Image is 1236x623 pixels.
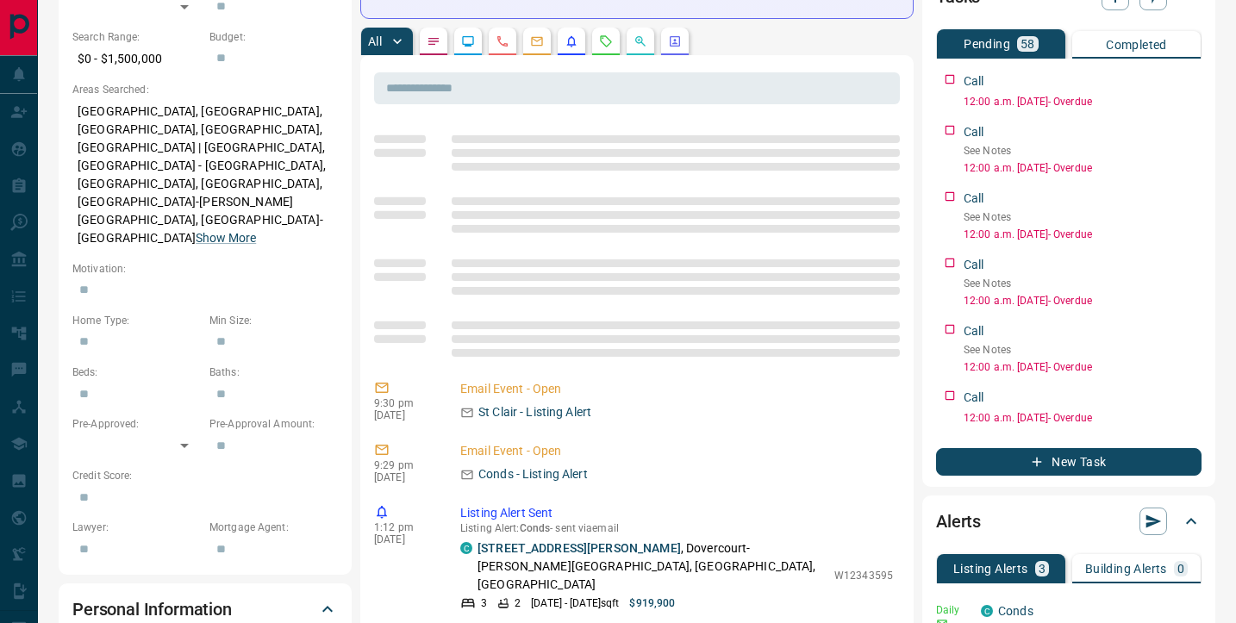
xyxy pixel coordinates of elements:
[72,520,201,535] p: Lawyer:
[72,45,201,73] p: $0 - $1,500,000
[209,29,338,45] p: Budget:
[936,508,981,535] h2: Alerts
[668,34,682,48] svg: Agent Actions
[964,389,984,407] p: Call
[599,34,613,48] svg: Requests
[998,604,1033,618] a: Conds
[460,380,893,398] p: Email Event - Open
[936,501,1202,542] div: Alerts
[964,227,1202,242] p: 12:00 a.m. [DATE] - Overdue
[964,94,1202,109] p: 12:00 a.m. [DATE] - Overdue
[964,359,1202,375] p: 12:00 a.m. [DATE] - Overdue
[209,364,338,380] p: Baths:
[374,521,434,533] p: 1:12 pm
[209,520,338,535] p: Mortgage Agent:
[478,541,681,555] a: [STREET_ADDRESS][PERSON_NAME]
[964,322,984,340] p: Call
[634,34,647,48] svg: Opportunities
[964,72,984,90] p: Call
[964,160,1202,176] p: 12:00 a.m. [DATE] - Overdue
[936,602,971,618] p: Daily
[964,342,1202,358] p: See Notes
[530,34,544,48] svg: Emails
[374,471,434,483] p: [DATE]
[72,313,201,328] p: Home Type:
[196,229,256,247] button: Show More
[629,595,675,611] p: $919,900
[1177,563,1184,575] p: 0
[964,190,984,208] p: Call
[72,364,201,380] p: Beds:
[427,34,440,48] svg: Notes
[936,448,1202,476] button: New Task
[964,410,1202,426] p: 12:00 a.m. [DATE] - Overdue
[964,276,1202,291] p: See Notes
[964,38,1010,50] p: Pending
[515,595,521,611] p: 2
[1106,39,1167,51] p: Completed
[72,595,232,623] h2: Personal Information
[1085,563,1167,575] p: Building Alerts
[496,34,509,48] svg: Calls
[460,542,472,554] div: condos.ca
[72,97,338,252] p: [GEOGRAPHIC_DATA], [GEOGRAPHIC_DATA], [GEOGRAPHIC_DATA], [GEOGRAPHIC_DATA], [GEOGRAPHIC_DATA] | [...
[72,29,201,45] p: Search Range:
[953,563,1028,575] p: Listing Alerts
[374,533,434,545] p: [DATE]
[374,409,434,421] p: [DATE]
[209,313,338,328] p: Min Size:
[981,605,993,617] div: condos.ca
[565,34,578,48] svg: Listing Alerts
[368,35,382,47] p: All
[72,82,338,97] p: Areas Searched:
[520,522,551,534] span: Conds
[478,539,826,594] p: , Dovercourt-[PERSON_NAME][GEOGRAPHIC_DATA], [GEOGRAPHIC_DATA], [GEOGRAPHIC_DATA]
[374,459,434,471] p: 9:29 pm
[1021,38,1035,50] p: 58
[834,568,893,583] p: W12343595
[461,34,475,48] svg: Lead Browsing Activity
[531,595,619,611] p: [DATE] - [DATE] sqft
[72,468,338,483] p: Credit Score:
[209,416,338,432] p: Pre-Approval Amount:
[964,143,1202,159] p: See Notes
[72,261,338,277] p: Motivation:
[478,465,588,483] p: Conds - Listing Alert
[478,403,591,421] p: St Clair - Listing Alert
[481,595,487,611] p: 3
[964,123,984,141] p: Call
[374,397,434,409] p: 9:30 pm
[964,293,1202,308] p: 12:00 a.m. [DATE] - Overdue
[964,256,984,274] p: Call
[460,442,893,460] p: Email Event - Open
[460,522,893,534] p: Listing Alert : - sent via email
[72,416,201,432] p: Pre-Approved:
[964,209,1202,225] p: See Notes
[1039,563,1046,575] p: 3
[460,504,893,522] p: Listing Alert Sent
